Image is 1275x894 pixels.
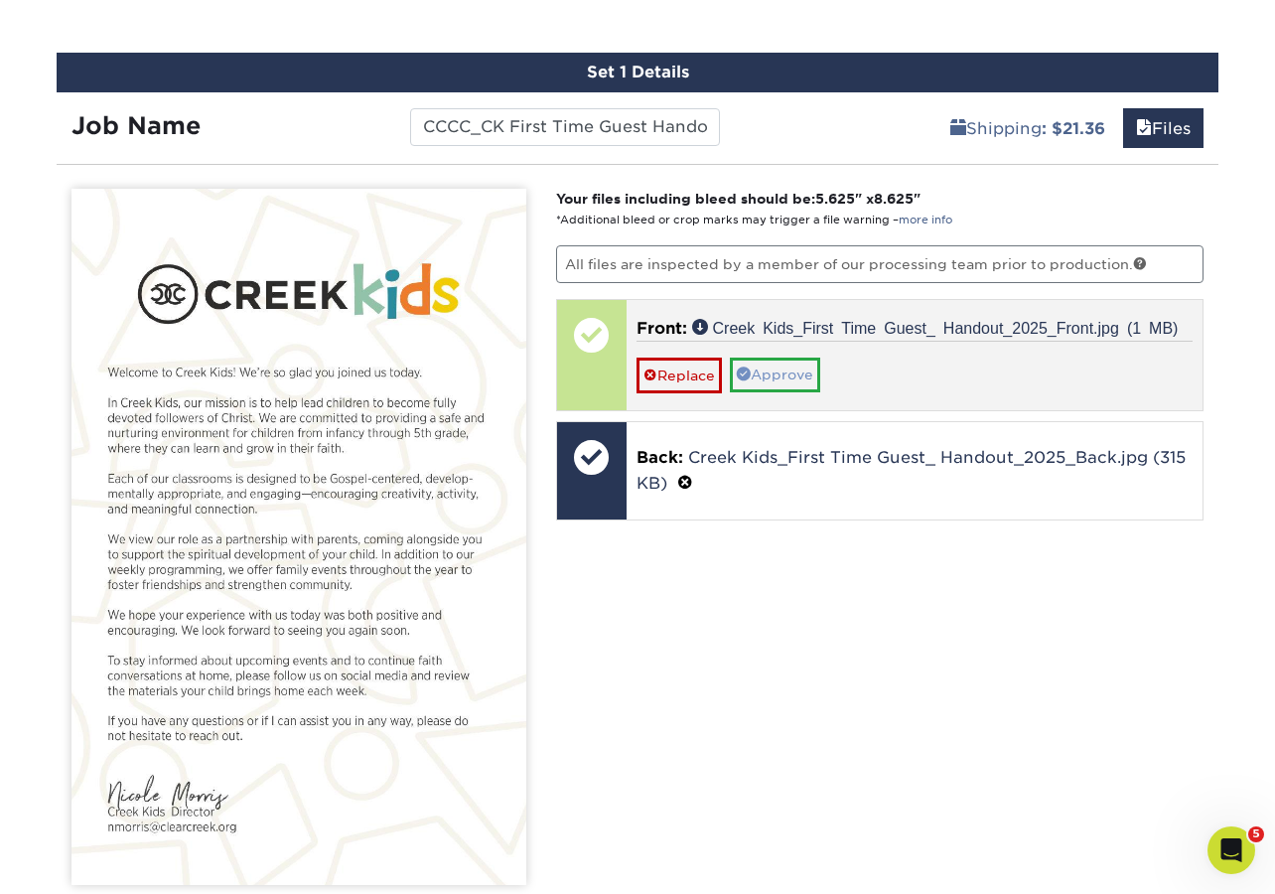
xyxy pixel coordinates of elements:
[1123,108,1204,148] a: Files
[1042,119,1105,138] b: : $21.36
[874,191,914,207] span: 8.625
[637,319,687,338] span: Front:
[950,119,966,138] span: shipping
[637,448,1186,493] a: Creek Kids_First Time Guest_ Handout_2025_Back.jpg (315 KB)
[1248,826,1264,842] span: 5
[1207,826,1255,874] iframe: Intercom live chat
[556,245,1204,283] p: All files are inspected by a member of our processing team prior to production.
[637,448,683,467] span: Back:
[692,319,1179,335] a: Creek Kids_First Time Guest_ Handout_2025_Front.jpg (1 MB)
[937,108,1118,148] a: Shipping: $21.36
[637,358,722,392] a: Replace
[57,53,1218,92] div: Set 1 Details
[556,214,952,226] small: *Additional bleed or crop marks may trigger a file warning –
[730,358,820,391] a: Approve
[556,191,921,207] strong: Your files including bleed should be: " x "
[815,191,855,207] span: 5.625
[410,108,719,146] input: Enter a job name
[1136,119,1152,138] span: files
[899,214,952,226] a: more info
[71,111,201,140] strong: Job Name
